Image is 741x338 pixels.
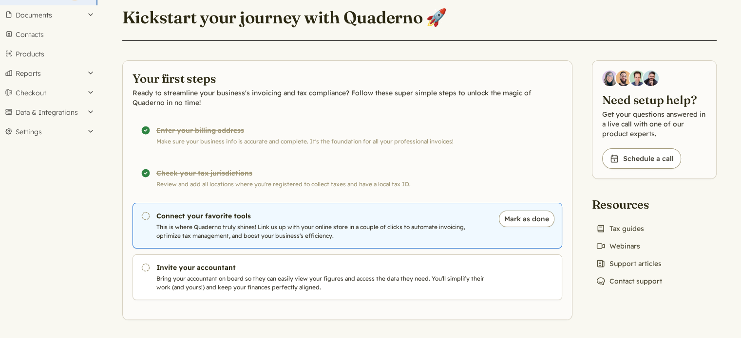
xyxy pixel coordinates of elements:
[602,109,706,139] p: Get your questions answered in a live call with one of our product experts.
[602,148,681,169] a: Schedule a call
[592,274,666,288] a: Contact support
[592,257,665,270] a: Support articles
[592,239,644,253] a: Webinars
[133,203,562,249] a: Connect your favorite tools This is where Quaderno truly shines! Link us up with your online stor...
[592,196,666,212] h2: Resources
[133,71,562,86] h2: Your first steps
[156,223,489,240] p: This is where Quaderno truly shines! Link us up with your online store in a couple of clicks to a...
[133,254,562,300] a: Invite your accountant Bring your accountant on board so they can easily view your figures and ac...
[592,222,648,235] a: Tax guides
[499,211,554,227] button: Mark as done
[643,71,659,86] img: Javier Rubio, DevRel at Quaderno
[602,71,618,86] img: Diana Carrasco, Account Executive at Quaderno
[156,263,489,272] h3: Invite your accountant
[122,7,447,28] h1: Kickstart your journey with Quaderno 🚀
[602,92,706,107] h2: Need setup help?
[133,88,562,107] p: Ready to streamline your business's invoicing and tax compliance? Follow these super simple steps...
[629,71,645,86] img: Ivo Oltmans, Business Developer at Quaderno
[156,274,489,292] p: Bring your accountant on board so they can easily view your figures and access the data they need...
[156,211,489,221] h3: Connect your favorite tools
[616,71,631,86] img: Jairo Fumero, Account Executive at Quaderno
